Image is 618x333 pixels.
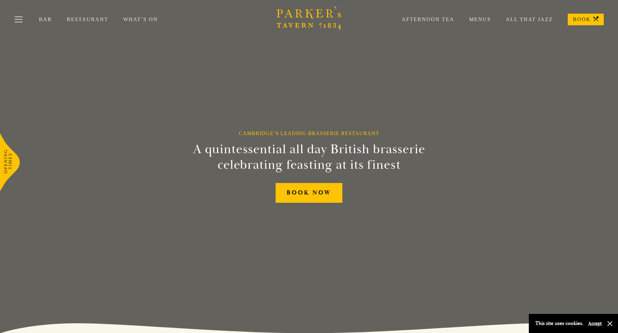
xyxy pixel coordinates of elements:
p: This site uses cookies. [535,319,583,328]
button: Accept [588,320,602,327]
a: BOOK NOW [276,183,342,203]
h2: A quintessential all day British brasserie celebrating feasting at its finest [161,142,457,173]
button: Close and accept [607,320,613,327]
h1: Cambridge’s Leading Brasserie Restaurant [239,130,379,136]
